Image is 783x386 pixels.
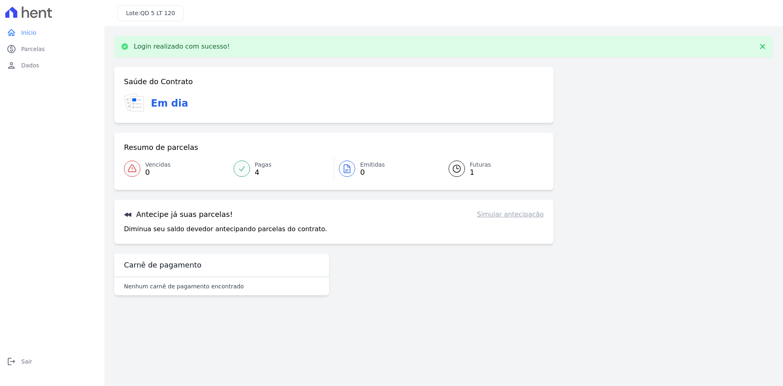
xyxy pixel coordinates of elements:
[124,260,201,270] h3: Carnê de pagamento
[21,61,39,69] span: Dados
[470,161,491,169] span: Futuras
[3,57,101,74] a: personDados
[360,169,385,176] span: 0
[255,161,272,169] span: Pagas
[477,210,544,219] a: Simular antecipação
[255,169,272,176] span: 4
[21,357,32,366] span: Sair
[7,44,16,54] i: paid
[134,42,230,51] p: Login realizado com sucesso!
[124,77,193,87] h3: Saúde do Contrato
[7,28,16,38] i: home
[124,224,327,234] p: Diminua seu saldo devedor antecipando parcelas do contrato.
[21,45,45,53] span: Parcelas
[439,157,544,180] a: Futuras 1
[145,169,170,176] span: 0
[124,157,229,180] a: Vencidas 0
[151,96,188,111] h3: Em dia
[124,210,233,219] h3: Antecipe já suas parcelas!
[470,169,491,176] span: 1
[7,60,16,70] i: person
[21,29,36,37] span: Início
[145,161,170,169] span: Vencidas
[7,357,16,366] i: logout
[124,143,198,152] h3: Resumo de parcelas
[3,25,101,41] a: homeInício
[3,41,101,57] a: paidParcelas
[140,10,175,16] span: QD 5 LT 120
[126,9,175,18] h3: Lote:
[334,157,439,180] a: Emitidas 0
[360,161,385,169] span: Emitidas
[229,157,334,180] a: Pagas 4
[3,353,101,370] a: logoutSair
[124,282,244,290] p: Nenhum carnê de pagamento encontrado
